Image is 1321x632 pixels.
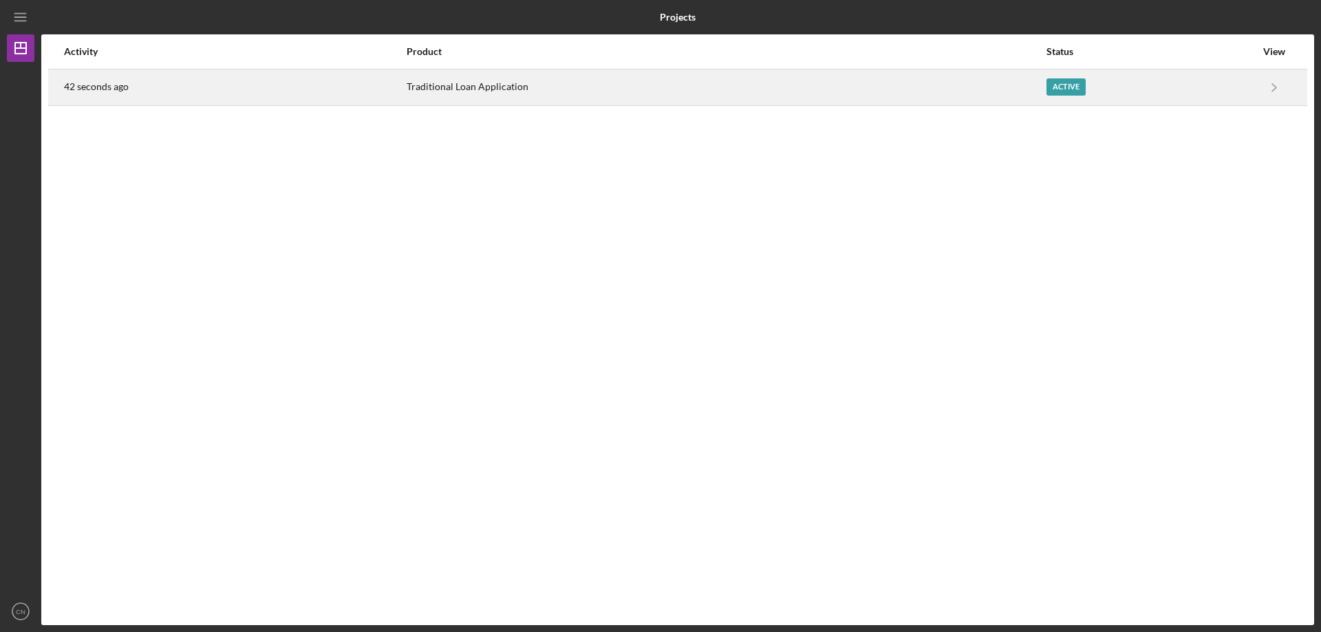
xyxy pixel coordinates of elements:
div: View [1257,46,1291,57]
div: Product [407,46,1044,57]
b: Projects [660,12,696,23]
button: CN [7,598,34,625]
div: Status [1046,46,1256,57]
text: CN [16,608,25,615]
div: Active [1046,78,1086,96]
div: Traditional Loan Application [407,70,1044,105]
div: Activity [64,46,405,57]
time: 2025-09-18 01:39 [64,81,129,92]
